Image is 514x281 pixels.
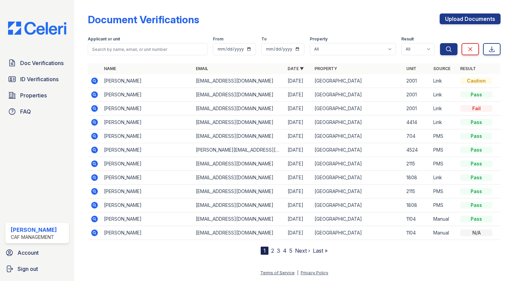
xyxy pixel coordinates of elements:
[88,13,199,26] div: Document Verifications
[297,270,298,275] div: |
[193,129,285,143] td: [EMAIL_ADDRESS][DOMAIN_NAME]
[193,212,285,226] td: [EMAIL_ADDRESS][DOMAIN_NAME]
[460,119,492,126] div: Pass
[5,89,69,102] a: Properties
[404,88,431,102] td: 2001
[17,249,39,257] span: Account
[193,143,285,157] td: [PERSON_NAME][EMAIL_ADDRESS][PERSON_NAME][DOMAIN_NAME]
[404,116,431,129] td: 4414
[404,171,431,185] td: 1808
[312,212,404,226] td: [GEOGRAPHIC_DATA]
[312,171,404,185] td: [GEOGRAPHIC_DATA]
[401,36,414,42] label: Result
[261,36,267,42] label: To
[404,74,431,88] td: 2001
[285,74,312,88] td: [DATE]
[20,75,59,83] span: ID Verifications
[460,91,492,98] div: Pass
[101,226,193,240] td: [PERSON_NAME]
[301,270,328,275] a: Privacy Policy
[285,212,312,226] td: [DATE]
[431,212,457,226] td: Manual
[460,174,492,181] div: Pass
[404,157,431,171] td: 2115
[193,198,285,212] td: [EMAIL_ADDRESS][DOMAIN_NAME]
[312,116,404,129] td: [GEOGRAPHIC_DATA]
[404,212,431,226] td: 1104
[431,102,457,116] td: Link
[431,143,457,157] td: PMS
[406,66,416,71] a: Unit
[285,171,312,185] td: [DATE]
[486,254,507,274] iframe: chat widget
[101,129,193,143] td: [PERSON_NAME]
[3,22,72,35] img: CE_Logo_Blue-a8612792a0a2168367f1c8372b55b34899dd931a85d93a1a3d3e32e68fde9ad4.png
[312,88,404,102] td: [GEOGRAPHIC_DATA]
[260,270,295,275] a: Terms of Service
[312,226,404,240] td: [GEOGRAPHIC_DATA]
[310,36,328,42] label: Property
[431,88,457,102] td: Link
[431,157,457,171] td: PMS
[404,198,431,212] td: 1808
[404,185,431,198] td: 2115
[193,157,285,171] td: [EMAIL_ADDRESS][DOMAIN_NAME]
[88,36,120,42] label: Applicant or unit
[20,107,31,116] span: FAQ
[285,129,312,143] td: [DATE]
[404,143,431,157] td: 4524
[3,262,72,276] a: Sign out
[88,43,208,55] input: Search by name, email, or unit number
[431,226,457,240] td: Manual
[261,247,268,255] div: 1
[431,74,457,88] td: Link
[460,202,492,209] div: Pass
[193,74,285,88] td: [EMAIL_ADDRESS][DOMAIN_NAME]
[101,157,193,171] td: [PERSON_NAME]
[431,129,457,143] td: PMS
[460,188,492,195] div: Pass
[101,198,193,212] td: [PERSON_NAME]
[431,116,457,129] td: Link
[313,247,328,254] a: Last »
[404,226,431,240] td: 1104
[101,74,193,88] td: [PERSON_NAME]
[460,105,492,112] div: Fail
[460,229,492,236] div: N/A
[17,265,38,273] span: Sign out
[431,185,457,198] td: PMS
[312,198,404,212] td: [GEOGRAPHIC_DATA]
[11,226,57,234] div: [PERSON_NAME]
[101,185,193,198] td: [PERSON_NAME]
[433,66,450,71] a: Source
[460,216,492,222] div: Pass
[285,198,312,212] td: [DATE]
[101,171,193,185] td: [PERSON_NAME]
[431,171,457,185] td: Link
[20,91,47,99] span: Properties
[312,157,404,171] td: [GEOGRAPHIC_DATA]
[20,59,64,67] span: Doc Verifications
[101,88,193,102] td: [PERSON_NAME]
[315,66,337,71] a: Property
[193,185,285,198] td: [EMAIL_ADDRESS][DOMAIN_NAME]
[312,74,404,88] td: [GEOGRAPHIC_DATA]
[285,143,312,157] td: [DATE]
[404,129,431,143] td: 704
[104,66,116,71] a: Name
[283,247,287,254] a: 4
[285,116,312,129] td: [DATE]
[193,116,285,129] td: [EMAIL_ADDRESS][DOMAIN_NAME]
[101,116,193,129] td: [PERSON_NAME]
[271,247,274,254] a: 2
[285,157,312,171] td: [DATE]
[101,212,193,226] td: [PERSON_NAME]
[277,247,280,254] a: 3
[404,102,431,116] td: 2001
[5,72,69,86] a: ID Verifications
[193,88,285,102] td: [EMAIL_ADDRESS][DOMAIN_NAME]
[460,133,492,139] div: Pass
[193,226,285,240] td: [EMAIL_ADDRESS][DOMAIN_NAME]
[312,102,404,116] td: [GEOGRAPHIC_DATA]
